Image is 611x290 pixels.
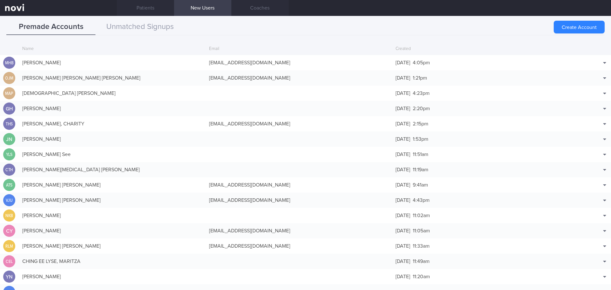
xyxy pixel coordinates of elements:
span: [DATE] [396,167,410,172]
div: [PERSON_NAME] [19,56,206,69]
span: [DATE] [396,182,410,187]
div: [EMAIL_ADDRESS][DOMAIN_NAME] [206,240,393,252]
div: RLM [4,240,14,252]
span: 1:53pm [413,137,428,142]
span: 4:23pm [413,91,430,96]
div: [EMAIL_ADDRESS][DOMAIN_NAME] [206,117,393,130]
span: 11:05am [413,228,430,233]
div: [PERSON_NAME] [PERSON_NAME] [19,179,206,191]
div: [PERSON_NAME] [19,209,206,222]
span: 11:19am [413,167,428,172]
div: CEL [4,255,14,268]
div: CHING EE LYSE, MARITZA [19,255,206,268]
span: [DATE] [396,137,410,142]
div: [EMAIL_ADDRESS][DOMAIN_NAME] [206,72,393,84]
span: 11:02am [413,213,430,218]
div: [EMAIL_ADDRESS][DOMAIN_NAME] [206,194,393,207]
div: ATS [4,179,14,191]
div: MAP [4,87,14,100]
div: [DEMOGRAPHIC_DATA] [PERSON_NAME] [19,87,206,100]
span: 2:20pm [413,106,430,111]
span: [DATE] [396,60,410,65]
div: [PERSON_NAME] [19,102,206,115]
div: [EMAIL_ADDRESS][DOMAIN_NAME] [206,224,393,237]
span: [DATE] [396,121,410,126]
div: YLS [4,148,14,161]
span: 11:49am [413,259,430,264]
div: GH [3,103,15,115]
span: [DATE] [396,75,410,81]
span: 9:41am [413,182,428,187]
div: Name [19,43,206,55]
span: [DATE] [396,274,410,279]
span: [DATE] [396,244,410,249]
div: MHB [4,57,14,69]
span: 11:33am [413,244,430,249]
div: [PERSON_NAME] [PERSON_NAME] [19,194,206,207]
div: CTH [4,164,14,176]
div: VJU [4,194,14,207]
div: [PERSON_NAME] [19,270,206,283]
button: Premade Accounts [6,19,95,35]
div: OJM [4,72,14,84]
span: [DATE] [396,259,410,264]
div: [EMAIL_ADDRESS][DOMAIN_NAME] [206,56,393,69]
span: 4:05pm [413,60,430,65]
span: [DATE] [396,198,410,203]
div: [PERSON_NAME] [19,224,206,237]
button: Create Account [554,21,605,33]
div: [PERSON_NAME][MEDICAL_DATA] [PERSON_NAME] [19,163,206,176]
div: Created [392,43,579,55]
span: 1:21pm [413,75,427,81]
span: [DATE] [396,106,410,111]
span: [DATE] [396,228,410,233]
div: [EMAIL_ADDRESS][DOMAIN_NAME] [206,179,393,191]
div: YN [3,271,15,283]
span: 4:43pm [413,198,430,203]
div: CY [3,225,15,237]
span: [DATE] [396,152,410,157]
div: JN [3,133,15,145]
div: [PERSON_NAME] [19,133,206,145]
div: [PERSON_NAME] [PERSON_NAME] [19,240,206,252]
span: 11:20am [413,274,430,279]
span: 11:51am [413,152,428,157]
button: Unmatched Signups [95,19,185,35]
div: THS [4,118,14,130]
div: [PERSON_NAME], CHARITY [19,117,206,130]
div: [PERSON_NAME] See [19,148,206,161]
span: 2:15pm [413,121,428,126]
span: [DATE] [396,91,410,96]
div: [PERSON_NAME] [PERSON_NAME] [PERSON_NAME] [19,72,206,84]
span: [DATE] [396,213,410,218]
div: NKB [4,209,14,222]
div: Email [206,43,393,55]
